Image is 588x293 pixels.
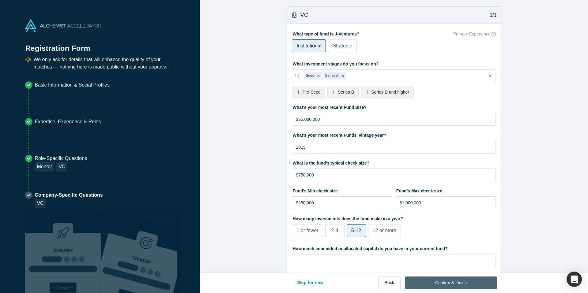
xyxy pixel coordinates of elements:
button: Confirm & Finish [405,276,497,289]
span: 1 or fewer [296,228,318,233]
div: Mentor [35,162,54,172]
input: $ [292,113,496,126]
button: Skip for now [291,276,330,289]
div: VC [35,199,46,208]
button: Back [378,276,401,289]
p: Company-Specific Questions [35,191,103,199]
input: YYYY [292,141,496,154]
input: $ [292,169,496,181]
label: What's your most recent Fund Size? [292,102,496,111]
p: Basic Information & Social Profiles [35,81,110,89]
div: Series B [327,87,359,98]
h3: VC [300,11,308,19]
span: 2-4 [331,228,338,233]
div: Remove Series A [340,72,346,80]
span: Series D and higher [371,90,409,95]
label: What type of fund is J-Ventures? [292,29,496,37]
label: Fund’s Min check size [292,186,392,194]
p: Expertise, Experience & Roles [35,118,101,125]
span: Institutional [296,43,321,48]
span: Series B [338,90,354,95]
div: Remove Seed [315,72,322,80]
div: Seed [304,72,315,80]
label: What's your most recent Funds' vintage year? [292,130,496,139]
p: Primary Experience [453,31,491,37]
div: Pre-Seed [292,87,325,98]
p: We only ask for details that will enhance the quality of your matches — nothing here is made publ... [33,56,175,71]
label: What’s your last closed Fund’s close date? [292,271,496,280]
img: Alchemist Accelerator Logo [25,19,101,32]
label: How much committed unallocated capital do you have in your current fund? [292,243,496,252]
input: $ [292,196,392,209]
div: VC [56,162,67,172]
label: What investment stages do you focus on? [292,59,496,67]
span: Strategic [333,43,352,48]
input: $ [396,196,496,209]
h1: Registration Form [25,36,175,54]
span: 5-12 [351,228,361,233]
div: Series A [323,72,339,80]
span: Pre-Seed [303,90,321,95]
span: 12 or more [373,228,396,233]
p: 1/1 [487,12,497,19]
label: What is the fund's typical check size? [292,158,496,166]
div: Series D and higher [361,87,414,98]
label: How many investments does the fund make in a year? [292,213,496,222]
label: Fund’s Max check size [396,186,496,194]
p: Role-Specific Questions [35,155,87,162]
